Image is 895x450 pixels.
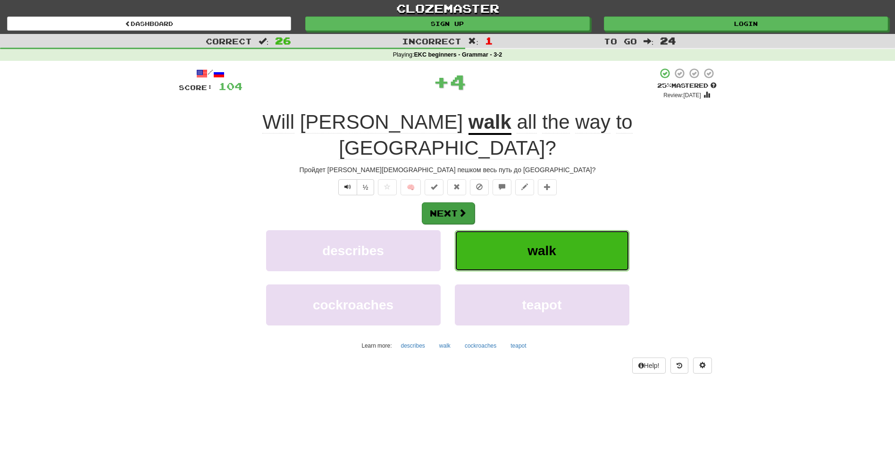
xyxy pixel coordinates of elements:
[336,179,375,195] div: Text-to-speech controls
[515,179,534,195] button: Edit sentence (alt+d)
[414,51,502,58] strong: EKC beginners - Grammar - 3-2
[433,67,450,96] span: +
[470,179,489,195] button: Ignore sentence (alt+i)
[425,179,443,195] button: Set this sentence to 100% Mastered (alt+m)
[179,67,243,79] div: /
[616,111,633,133] span: to
[259,37,269,45] span: :
[517,111,536,133] span: all
[338,179,357,195] button: Play sentence audio (ctl+space)
[632,358,666,374] button: Help!
[493,179,511,195] button: Discuss sentence (alt+u)
[179,165,717,175] div: Пройдет [PERSON_NAME][DEMOGRAPHIC_DATA] пешком весь путь до [GEOGRAPHIC_DATA]?
[657,82,671,89] span: 25 %
[538,179,557,195] button: Add to collection (alt+a)
[468,111,511,135] u: walk
[322,243,384,258] span: describes
[401,179,421,195] button: 🧠
[275,35,291,46] span: 26
[522,298,562,312] span: teapot
[396,339,430,353] button: describes
[575,111,611,133] span: way
[300,111,463,133] span: [PERSON_NAME]
[339,137,545,159] span: [GEOGRAPHIC_DATA]
[670,358,688,374] button: Round history (alt+y)
[266,230,441,271] button: describes
[402,36,461,46] span: Incorrect
[447,179,466,195] button: Reset to 0% Mastered (alt+r)
[657,82,717,90] div: Mastered
[361,342,392,349] small: Learn more:
[218,80,243,92] span: 104
[313,298,393,312] span: cockroaches
[468,37,478,45] span: :
[660,35,676,46] span: 24
[455,230,629,271] button: walk
[485,35,493,46] span: 1
[450,70,466,93] span: 4
[179,83,213,92] span: Score:
[644,37,654,45] span: :
[604,36,637,46] span: To go
[527,243,556,258] span: walk
[434,339,456,353] button: walk
[505,339,531,353] button: teapot
[305,17,589,31] a: Sign up
[460,339,502,353] button: cockroaches
[206,36,252,46] span: Correct
[7,17,291,31] a: Dashboard
[604,17,888,31] a: Login
[262,111,294,133] span: Will
[542,111,569,133] span: the
[455,284,629,325] button: teapot
[339,111,632,159] span: ?
[357,179,375,195] button: ½
[378,179,397,195] button: Favorite sentence (alt+f)
[422,202,475,224] button: Next
[266,284,441,325] button: cockroaches
[663,92,701,99] small: Review: [DATE]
